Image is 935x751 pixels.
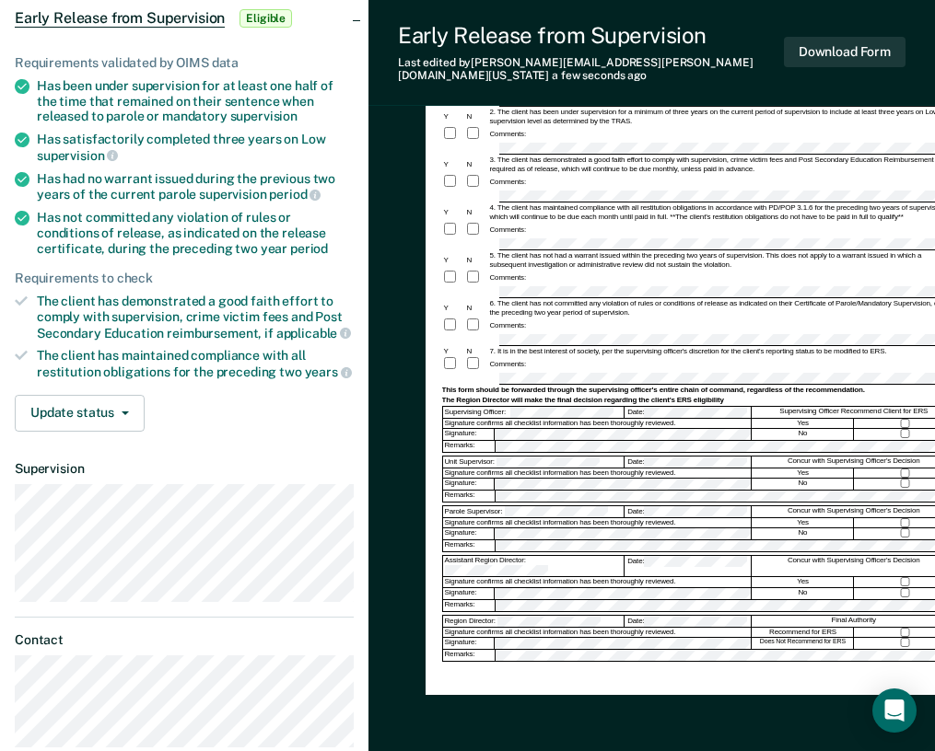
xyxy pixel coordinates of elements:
[37,348,354,379] div: The client has maintained compliance with all restitution obligations for the preceding two
[753,577,854,586] div: Yes
[240,9,292,28] span: Eligible
[37,78,354,124] div: Has been under supervision for at least one half of the time that remained on their sentence when...
[443,628,753,637] div: Signature confirms all checklist information has been thoroughly reviewed.
[443,616,625,627] div: Region Director:
[753,638,854,649] div: Does Not Recommend for ERS
[442,208,465,217] div: Y
[269,187,321,202] span: period
[230,109,298,123] span: supervision
[488,225,528,235] div: Comments:
[465,304,488,313] div: N
[552,69,647,82] span: a few seconds ago
[443,528,496,539] div: Signature:
[625,616,752,627] div: Date:
[443,441,496,452] div: Remarks:
[625,456,752,468] div: Date:
[465,208,488,217] div: N
[625,506,752,517] div: Date:
[443,429,496,440] div: Signature:
[443,588,496,599] div: Signature:
[443,638,496,649] div: Signature:
[37,171,354,202] div: Has had no warrant issued during the previous two years of the current parole supervision
[443,491,496,502] div: Remarks:
[488,321,528,330] div: Comments:
[465,347,488,356] div: N
[753,479,854,490] div: No
[443,407,625,418] div: Supervising Officer:
[443,419,753,428] div: Signature confirms all checklist information has been thoroughly reviewed.
[443,556,625,576] div: Assistant Region Director:
[443,540,496,551] div: Remarks:
[443,506,625,517] div: Parole Supervisor:
[872,688,917,733] div: Open Intercom Messenger
[465,160,488,169] div: N
[443,479,496,490] div: Signature:
[753,628,854,637] div: Recommend for ERS
[398,22,784,49] div: Early Release from Supervision
[443,518,753,527] div: Signature confirms all checklist information has been thoroughly reviewed.
[15,395,145,432] button: Update status
[488,130,528,139] div: Comments:
[15,9,225,28] span: Early Release from Supervision
[753,528,854,539] div: No
[443,456,625,468] div: Unit Supervisor:
[398,56,784,83] div: Last edited by [PERSON_NAME][EMAIL_ADDRESS][PERSON_NAME][DOMAIN_NAME][US_STATE]
[443,468,753,478] div: Signature confirms all checklist information has been thoroughly reviewed.
[276,326,351,341] span: applicable
[15,461,354,477] dt: Supervision
[305,364,352,379] span: years
[488,273,528,283] div: Comments:
[37,210,354,256] div: Has not committed any violation of rules or conditions of release, as indicated on the release ce...
[442,112,465,121] div: Y
[753,429,854,440] div: No
[15,271,354,286] div: Requirements to check
[753,468,854,478] div: Yes
[465,256,488,265] div: N
[753,588,854,599] div: No
[290,241,328,256] span: period
[443,577,753,586] div: Signature confirms all checklist information has been thoroughly reviewed.
[488,178,528,187] div: Comments:
[753,419,854,428] div: Yes
[442,256,465,265] div: Y
[443,600,496,611] div: Remarks:
[15,55,354,71] div: Requirements validated by OIMS data
[37,294,354,341] div: The client has demonstrated a good faith effort to comply with supervision, crime victim fees and...
[753,518,854,527] div: Yes
[37,132,354,163] div: Has satisfactorily completed three years on Low
[15,632,354,648] dt: Contact
[442,160,465,169] div: Y
[625,407,752,418] div: Date:
[442,347,465,356] div: Y
[465,112,488,121] div: N
[443,650,496,661] div: Remarks:
[442,304,465,313] div: Y
[625,556,752,576] div: Date:
[488,360,528,369] div: Comments:
[37,148,118,163] span: supervision
[784,37,906,67] button: Download Form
